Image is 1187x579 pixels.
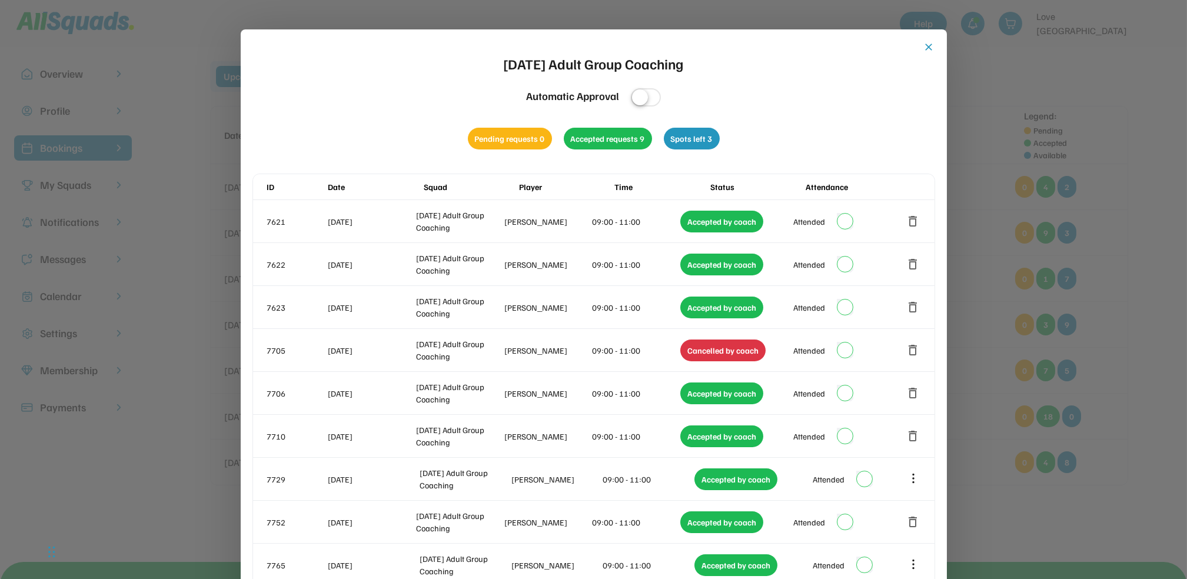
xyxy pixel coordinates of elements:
[267,430,326,442] div: 7710
[564,128,652,149] div: Accepted requests 9
[267,516,326,528] div: 7752
[267,559,326,571] div: 7765
[468,128,552,149] div: Pending requests 0
[328,215,414,228] div: [DATE]
[680,511,763,533] div: Accepted by coach
[603,559,693,571] div: 09:00 - 11:00
[793,258,825,271] div: Attended
[813,473,844,485] div: Attended
[793,387,825,400] div: Attended
[793,344,825,357] div: Attended
[267,258,326,271] div: 7622
[603,473,693,485] div: 09:00 - 11:00
[593,258,679,271] div: 09:00 - 11:00
[664,128,720,149] div: Spots left 3
[906,343,920,357] button: delete
[504,301,590,314] div: [PERSON_NAME]
[416,209,502,234] div: [DATE] Adult Group Coaching
[328,473,418,485] div: [DATE]
[793,516,825,528] div: Attended
[504,344,590,357] div: [PERSON_NAME]
[793,301,825,314] div: Attended
[328,301,414,314] div: [DATE]
[526,88,619,104] div: Automatic Approval
[694,554,777,576] div: Accepted by coach
[813,559,844,571] div: Attended
[328,181,421,193] div: Date
[511,559,601,571] div: [PERSON_NAME]
[416,338,502,362] div: [DATE] Adult Group Coaching
[416,295,502,320] div: [DATE] Adult Group Coaching
[416,510,502,534] div: [DATE] Adult Group Coaching
[593,387,679,400] div: 09:00 - 11:00
[328,430,414,442] div: [DATE]
[504,430,590,442] div: [PERSON_NAME]
[793,215,825,228] div: Attended
[511,473,601,485] div: [PERSON_NAME]
[420,553,509,577] div: [DATE] Adult Group Coaching
[614,181,707,193] div: Time
[680,382,763,404] div: Accepted by coach
[806,181,899,193] div: Attendance
[593,430,679,442] div: 09:00 - 11:00
[267,473,326,485] div: 7729
[328,559,418,571] div: [DATE]
[680,425,763,447] div: Accepted by coach
[680,340,766,361] div: Cancelled by coach
[504,215,590,228] div: [PERSON_NAME]
[416,424,502,448] div: [DATE] Adult Group Coaching
[593,215,679,228] div: 09:00 - 11:00
[593,301,679,314] div: 09:00 - 11:00
[906,300,920,314] button: delete
[504,516,590,528] div: [PERSON_NAME]
[267,344,326,357] div: 7705
[694,468,777,490] div: Accepted by coach
[680,211,763,232] div: Accepted by coach
[593,344,679,357] div: 09:00 - 11:00
[906,429,920,443] button: delete
[593,516,679,528] div: 09:00 - 11:00
[267,215,326,228] div: 7621
[710,181,803,193] div: Status
[680,254,763,275] div: Accepted by coach
[328,516,414,528] div: [DATE]
[923,41,935,53] button: close
[424,181,517,193] div: Squad
[328,387,414,400] div: [DATE]
[906,386,920,400] button: delete
[267,301,326,314] div: 7623
[680,297,763,318] div: Accepted by coach
[519,181,612,193] div: Player
[416,252,502,277] div: [DATE] Adult Group Coaching
[793,430,825,442] div: Attended
[420,467,509,491] div: [DATE] Adult Group Coaching
[906,214,920,228] button: delete
[328,344,414,357] div: [DATE]
[267,181,326,193] div: ID
[504,258,590,271] div: [PERSON_NAME]
[906,515,920,529] button: delete
[504,387,590,400] div: [PERSON_NAME]
[267,387,326,400] div: 7706
[906,257,920,271] button: delete
[328,258,414,271] div: [DATE]
[504,53,684,74] div: [DATE] Adult Group Coaching
[416,381,502,405] div: [DATE] Adult Group Coaching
